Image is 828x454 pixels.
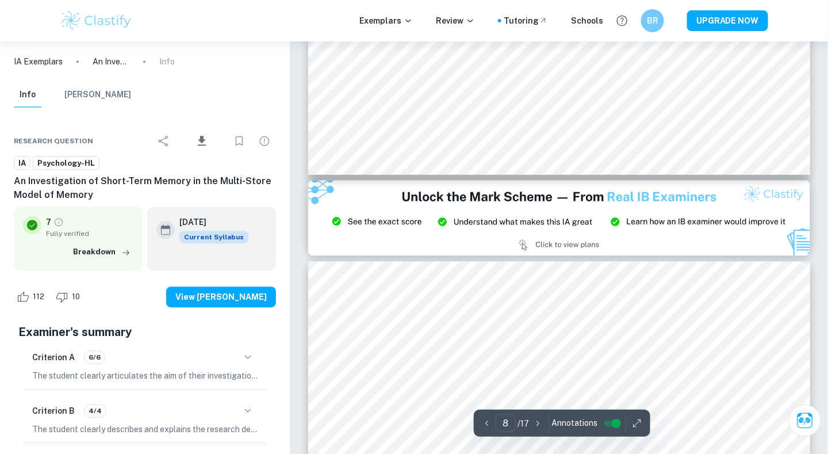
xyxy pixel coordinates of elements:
[70,243,133,261] button: Breakdown
[33,158,99,169] span: Psychology-HL
[646,14,660,27] h6: BR
[14,288,51,306] div: Like
[789,405,821,437] button: Ask Clai
[33,156,99,170] a: Psychology-HL
[436,14,475,27] p: Review
[504,14,548,27] a: Tutoring
[552,417,598,429] span: Annotations
[152,129,175,152] div: Share
[32,423,258,436] p: The student clearly describes and explains the research design, detailing the independent measure...
[53,288,86,306] div: Dislike
[159,55,175,68] p: Info
[85,352,105,363] span: 6/6
[228,129,251,152] div: Bookmark
[26,291,51,303] span: 112
[46,216,51,228] p: 7
[14,82,41,108] button: Info
[32,369,258,382] p: The student clearly articulates the aim of their investigation, focusing on the effect of delay t...
[66,291,86,303] span: 10
[518,417,530,430] p: / 17
[178,126,225,156] div: Download
[166,287,276,307] button: View [PERSON_NAME]
[60,9,133,32] img: Clastify logo
[53,217,64,227] a: Grade fully verified
[85,406,106,416] span: 4/4
[179,231,248,243] span: Current Syllabus
[18,323,271,341] h5: Examiner's summary
[571,14,603,27] a: Schools
[308,180,810,255] img: Ad
[93,55,129,68] p: An Investigation of Short-Term Memory in the Multi-Store Model of Memory
[253,129,276,152] div: Report issue
[641,9,664,32] button: BR
[612,11,632,30] button: Help and Feedback
[14,156,30,170] a: IA
[14,136,93,146] span: Research question
[179,231,248,243] div: This exemplar is based on the current syllabus. Feel free to refer to it for inspiration/ideas wh...
[14,55,63,68] a: IA Exemplars
[64,82,131,108] button: [PERSON_NAME]
[46,228,133,239] span: Fully verified
[179,216,239,228] h6: [DATE]
[14,158,30,169] span: IA
[687,10,768,31] button: UPGRADE NOW
[14,174,276,202] h6: An Investigation of Short-Term Memory in the Multi-Store Model of Memory
[32,405,75,417] h6: Criterion B
[32,351,75,364] h6: Criterion A
[359,14,413,27] p: Exemplars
